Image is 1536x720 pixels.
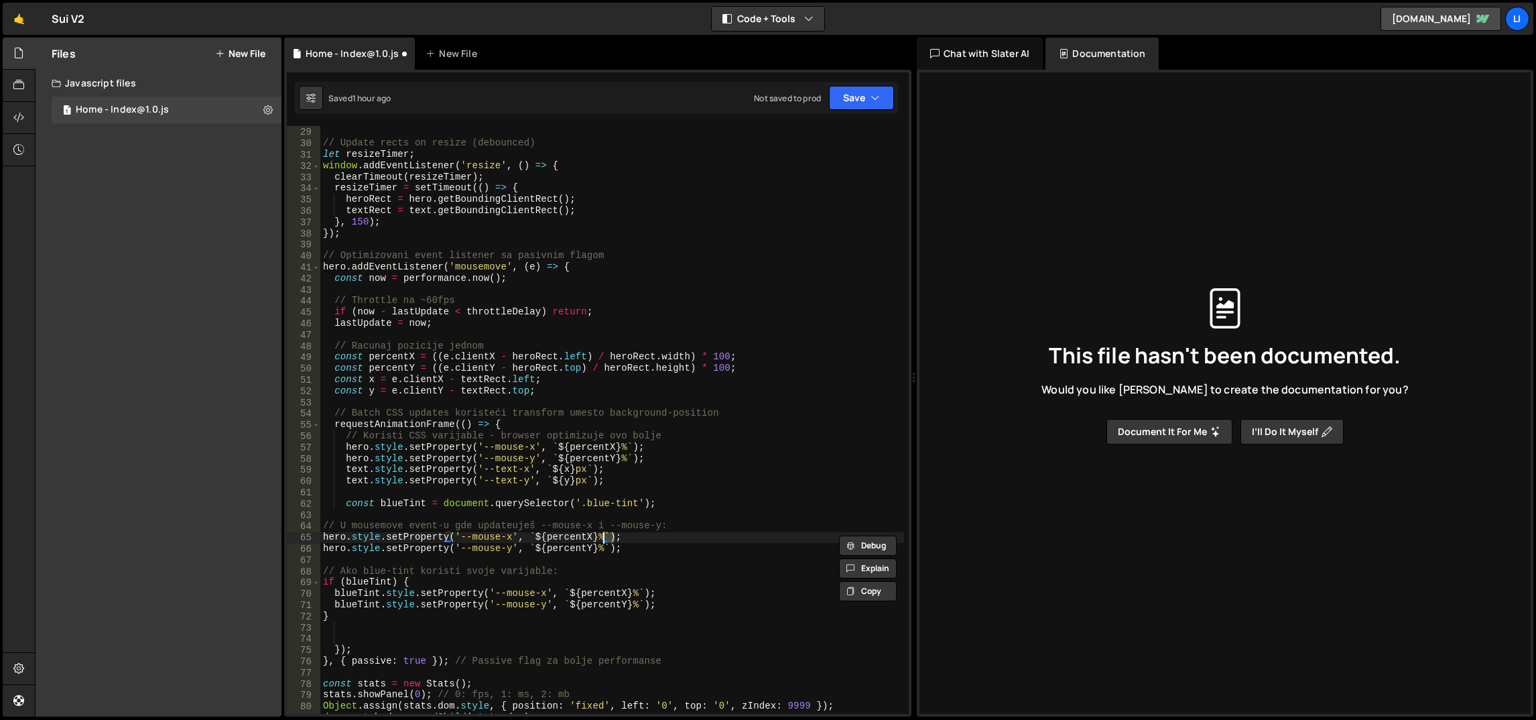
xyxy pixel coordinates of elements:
[287,645,320,656] div: 75
[52,11,84,27] div: Sui V2
[287,375,320,386] div: 51
[63,106,71,117] span: 1
[287,566,320,578] div: 68
[287,239,320,251] div: 39
[287,251,320,262] div: 40
[287,499,320,510] div: 62
[353,93,391,104] div: 1 hour ago
[287,183,320,194] div: 34
[1381,7,1501,31] a: [DOMAIN_NAME]
[839,536,897,556] button: Debug
[287,544,320,555] div: 66
[328,93,391,104] div: Saved
[287,442,320,454] div: 57
[287,194,320,206] div: 35
[287,229,320,240] div: 38
[829,86,894,110] button: Save
[287,307,320,318] div: 45
[287,679,320,691] div: 78
[287,634,320,645] div: 74
[1240,419,1344,444] button: I’ll do it myself
[712,7,824,31] button: Code + Tools
[287,420,320,431] div: 55
[36,70,281,97] div: Javascript files
[287,149,320,161] div: 31
[52,97,281,123] div: 17378/48381.js
[1041,382,1408,397] span: Would you like [PERSON_NAME] to create the documentation for you?
[306,47,399,60] div: Home - Index@1.0.js
[287,465,320,476] div: 59
[917,38,1043,70] div: Chat with Slater AI
[287,623,320,634] div: 73
[287,532,320,544] div: 65
[76,104,169,116] div: Home - Index@1.0.js
[287,476,320,487] div: 60
[1045,38,1159,70] div: Documentation
[3,3,36,35] a: 🤙
[287,521,320,532] div: 64
[287,701,320,713] div: 80
[287,555,320,566] div: 67
[287,668,320,679] div: 77
[287,611,320,623] div: 72
[426,47,482,60] div: New File
[287,262,320,274] div: 41
[287,431,320,442] div: 56
[287,206,320,217] div: 36
[287,510,320,522] div: 63
[287,363,320,375] div: 50
[287,127,320,138] div: 29
[287,656,320,668] div: 76
[52,46,76,61] h2: Files
[215,48,265,59] button: New File
[287,352,320,363] div: 49
[287,589,320,600] div: 70
[839,558,897,579] button: Explain
[287,454,320,465] div: 58
[287,600,320,611] div: 71
[287,285,320,296] div: 43
[287,386,320,398] div: 52
[287,274,320,285] div: 42
[287,408,320,420] div: 54
[287,138,320,149] div: 30
[287,487,320,499] div: 61
[287,341,320,353] div: 48
[839,581,897,601] button: Copy
[287,330,320,341] div: 47
[287,217,320,229] div: 37
[1106,419,1232,444] button: Document it for me
[287,172,320,184] div: 33
[287,318,320,330] div: 46
[1049,345,1401,366] span: This file hasn't been documented.
[287,161,320,172] div: 32
[287,296,320,307] div: 44
[754,93,821,104] div: Not saved to prod
[287,398,320,409] div: 53
[287,690,320,701] div: 79
[1505,7,1529,31] a: Li
[287,577,320,589] div: 69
